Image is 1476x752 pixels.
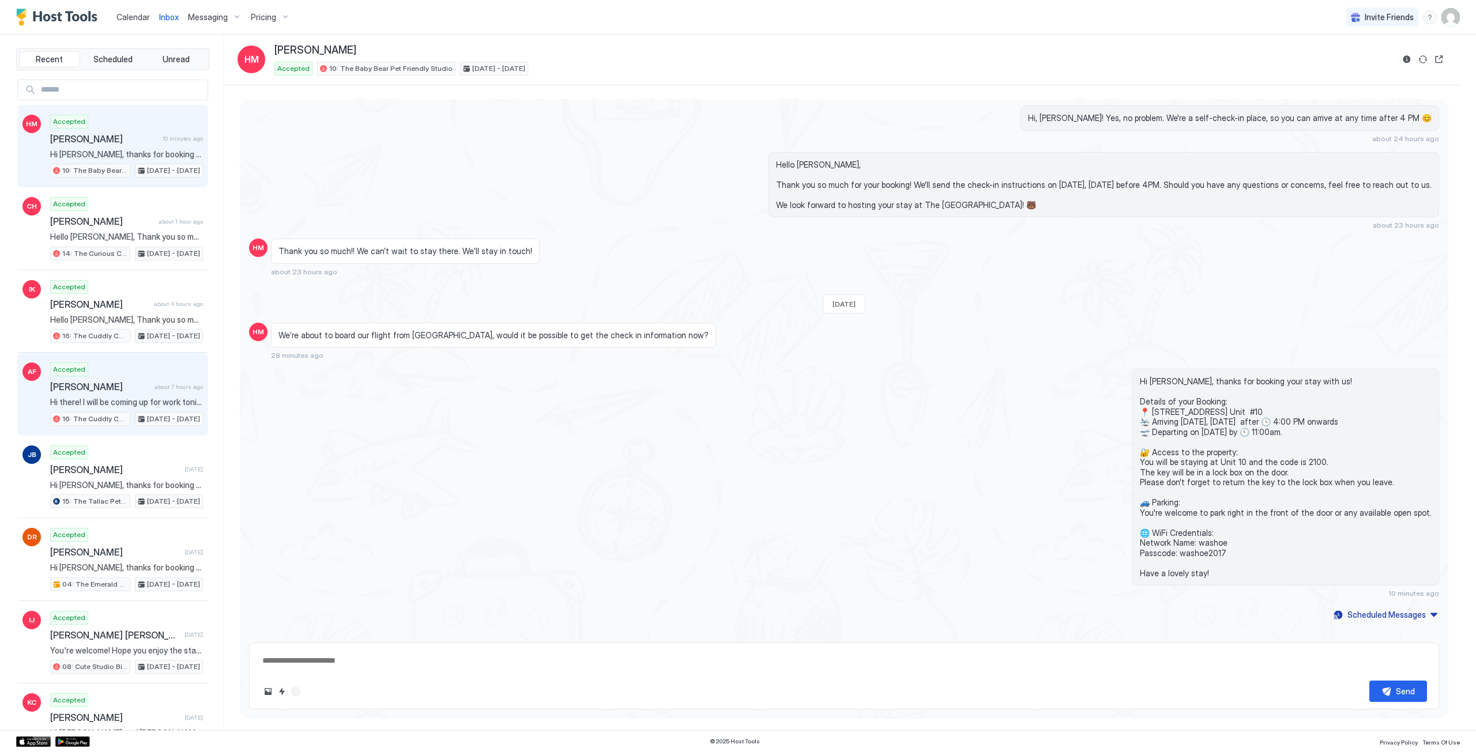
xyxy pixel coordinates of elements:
[28,449,36,460] span: JB
[62,496,127,507] span: 15: The Tallac Pet Friendly Studio
[1372,134,1439,143] span: about 24 hours ago
[278,330,709,341] span: We’re about to board our flight from [GEOGRAPHIC_DATA], would it be possible to get the check in ...
[274,44,356,57] span: [PERSON_NAME]
[1416,52,1430,66] button: Sync reservation
[116,12,150,22] span: Calendar
[1028,113,1432,123] span: Hi, [PERSON_NAME]! Yes, no problem. We're a self-check-in place, so you can arrive at any time af...
[50,712,180,723] span: [PERSON_NAME]
[50,315,203,325] span: Hello [PERSON_NAME], Thank you so much for your booking! We'll send the check-in instructions [DA...
[16,736,51,747] a: App Store
[184,631,203,638] span: [DATE]
[16,48,209,70] div: tab-group
[147,662,200,672] span: [DATE] - [DATE]
[1388,589,1439,598] span: 10 minutes ago
[188,12,228,22] span: Messaging
[244,52,259,66] span: HM
[147,414,200,424] span: [DATE] - [DATE]
[55,736,90,747] a: Google Play Store
[1380,735,1418,747] a: Privacy Policy
[1369,681,1427,702] button: Send
[1347,609,1426,621] div: Scheduled Messages
[1140,376,1432,578] span: Hi [PERSON_NAME], thanks for booking your stay with us! Details of your Booking: 📍 [STREET_ADDRES...
[147,165,200,176] span: [DATE] - [DATE]
[27,201,37,211] span: CH
[147,331,200,341] span: [DATE] - [DATE]
[50,562,203,573] span: Hi [PERSON_NAME], thanks for booking your stay with us! Details of your Booking: 📍 [STREET_ADDRES...
[50,381,150,392] span: [PERSON_NAME]
[16,9,103,26] a: Host Tools Logo
[50,216,154,227] span: [PERSON_NAME]
[833,300,856,308] span: [DATE]
[36,54,63,65] span: Recent
[184,714,203,721] span: [DATE]
[145,51,206,67] button: Unread
[253,243,264,253] span: HM
[163,135,203,142] span: 10 minutes ago
[1365,12,1414,22] span: Invite Friends
[329,63,453,74] span: 10: The Baby Bear Pet Friendly Studio
[62,165,127,176] span: 10: The Baby Bear Pet Friendly Studio
[472,63,525,74] span: [DATE] - [DATE]
[62,579,127,589] span: 04: The Emerald Bay Pet Friendly Studio
[147,579,200,589] span: [DATE] - [DATE]
[1423,10,1437,24] div: menu
[253,327,264,337] span: HM
[278,246,532,256] span: Thank you so much!! We can’t wait to stay there. We’ll stay in touch!
[62,248,127,259] span: 14: The Curious Cub Pet Friendly Studio
[163,54,190,65] span: Unread
[50,728,203,738] span: Hi [PERSON_NAME] and [PERSON_NAME], Just checked out... thanks so much for the lovely stay! Every...
[62,331,127,341] span: 16: The Cuddly Cub Studio
[53,613,85,623] span: Accepted
[27,532,37,542] span: DR
[1332,607,1439,622] button: Scheduled Messages
[50,232,203,242] span: Hello [PERSON_NAME], Thank you so much for your booking! We'll send the check-in instructions [DA...
[1441,8,1460,27] div: User profile
[271,351,323,360] span: 28 minutes ago
[82,51,144,67] button: Scheduled
[184,466,203,473] span: [DATE]
[155,383,203,391] span: about 7 hours ago
[50,464,180,475] span: [PERSON_NAME]
[50,133,158,145] span: [PERSON_NAME]
[147,248,200,259] span: [DATE] - [DATE]
[19,51,80,67] button: Recent
[36,80,208,100] input: Input Field
[29,615,35,625] span: IJ
[62,662,127,672] span: 08: Cute Studio Bike to Beach
[277,63,310,74] span: Accepted
[53,364,85,375] span: Accepted
[1380,739,1418,746] span: Privacy Policy
[710,738,760,745] span: © 2025 Host Tools
[116,11,150,23] a: Calendar
[53,447,85,458] span: Accepted
[776,160,1432,210] span: Hello [PERSON_NAME], Thank you so much for your booking! We'll send the check-in instructions on ...
[275,685,289,698] button: Quick reply
[251,12,276,22] span: Pricing
[159,12,179,22] span: Inbox
[29,284,35,294] span: IK
[62,414,127,424] span: 16: The Cuddly Cub Studio
[53,695,85,705] span: Accepted
[1432,52,1446,66] button: Open reservation
[53,282,85,292] span: Accepted
[261,685,275,698] button: Upload image
[50,149,203,160] span: Hi [PERSON_NAME], thanks for booking your stay with us! Details of your Booking: 📍 [STREET_ADDRES...
[93,54,133,65] span: Scheduled
[53,116,85,127] span: Accepted
[147,496,200,507] span: [DATE] - [DATE]
[50,546,180,558] span: [PERSON_NAME]
[50,480,203,490] span: Hi [PERSON_NAME], thanks for booking your stay with us! Details of your Booking: 📍 [STREET_ADDRES...
[53,530,85,540] span: Accepted
[159,218,203,225] span: about 1 hour ago
[27,697,36,708] span: KC
[50,298,149,310] span: [PERSON_NAME]
[50,629,180,641] span: [PERSON_NAME] [PERSON_NAME]
[271,267,337,276] span: about 23 hours ago
[1422,735,1460,747] a: Terms Of Use
[26,119,37,129] span: HM
[1400,52,1414,66] button: Reservation information
[154,300,203,308] span: about 4 hours ago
